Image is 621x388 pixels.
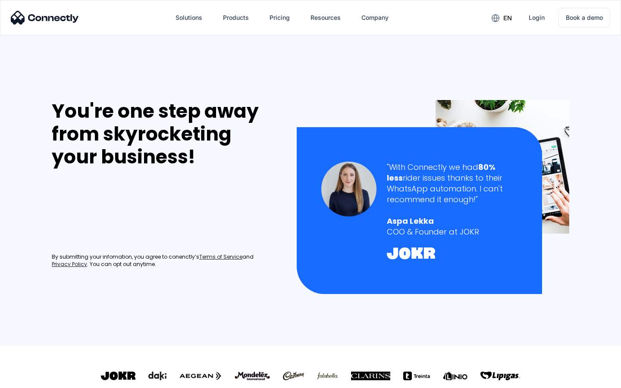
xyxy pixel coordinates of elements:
div: Resources [310,12,341,24]
div: Login [529,12,545,24]
a: Book a demo [558,8,610,28]
img: Connectly Logo [11,11,79,25]
div: Solutions [176,12,202,24]
div: en [503,12,512,24]
a: Login [522,7,552,28]
div: COO & Founder at JOKR [387,226,517,237]
iframe: Form 0 [52,178,181,243]
div: Pricing [270,12,290,24]
div: You're one step away from skyrocketing your business! [52,100,279,168]
strong: Aspa Lekka [387,216,434,226]
a: Pricing [263,7,297,28]
div: By submitting your infomation, you agree to conenctly’s and . You can opt out anytime. [52,253,279,268]
strong: 80% less [387,162,496,183]
div: Products [223,12,249,24]
div: Company [361,12,389,24]
a: Privacy Policy [52,261,87,268]
a: Terms of Service [199,253,242,261]
div: "With Connectly we had rider issues thanks to their WhatsApp automation. I can't recommend it eno... [387,162,517,205]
